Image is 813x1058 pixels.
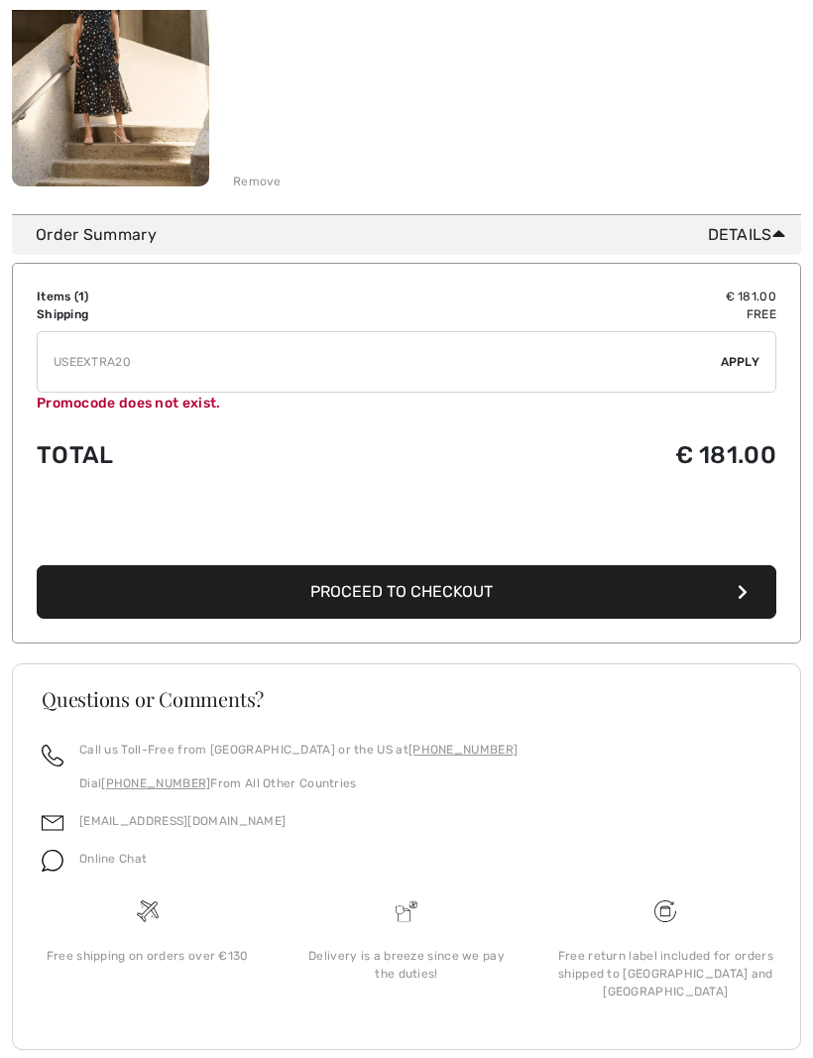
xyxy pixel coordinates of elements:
p: Dial From All Other Countries [79,774,518,792]
div: Free return label included for orders shipped to [GEOGRAPHIC_DATA] and [GEOGRAPHIC_DATA] [552,947,779,1000]
iframe: PayPal [37,504,776,558]
div: Remove [233,173,282,190]
div: Order Summary [36,223,793,247]
input: Promo code [38,332,721,392]
a: [EMAIL_ADDRESS][DOMAIN_NAME] [79,814,286,828]
td: Shipping [37,305,355,323]
img: chat [42,850,63,872]
img: Delivery is a breeze since we pay the duties! [396,900,417,922]
img: call [42,745,63,766]
span: Details [708,223,793,247]
span: Online Chat [79,852,147,866]
span: Proceed to Checkout [310,582,493,601]
span: Apply [721,353,760,371]
button: Proceed to Checkout [37,565,776,619]
div: Delivery is a breeze since we pay the duties! [292,947,520,983]
a: [PHONE_NUMBER] [101,776,210,790]
td: € 181.00 [355,421,776,489]
a: [PHONE_NUMBER] [408,743,518,757]
div: Free shipping on orders over €130 [34,947,261,965]
div: Promocode does not exist. [37,393,776,413]
td: € 181.00 [355,288,776,305]
td: Total [37,421,355,489]
td: Items ( ) [37,288,355,305]
h3: Questions or Comments? [42,689,771,709]
span: 1 [78,290,84,303]
img: Free shipping on orders over &#8364;130 [137,900,159,922]
p: Call us Toll-Free from [GEOGRAPHIC_DATA] or the US at [79,741,518,759]
td: Free [355,305,776,323]
img: Free shipping on orders over &#8364;130 [654,900,676,922]
img: email [42,812,63,834]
